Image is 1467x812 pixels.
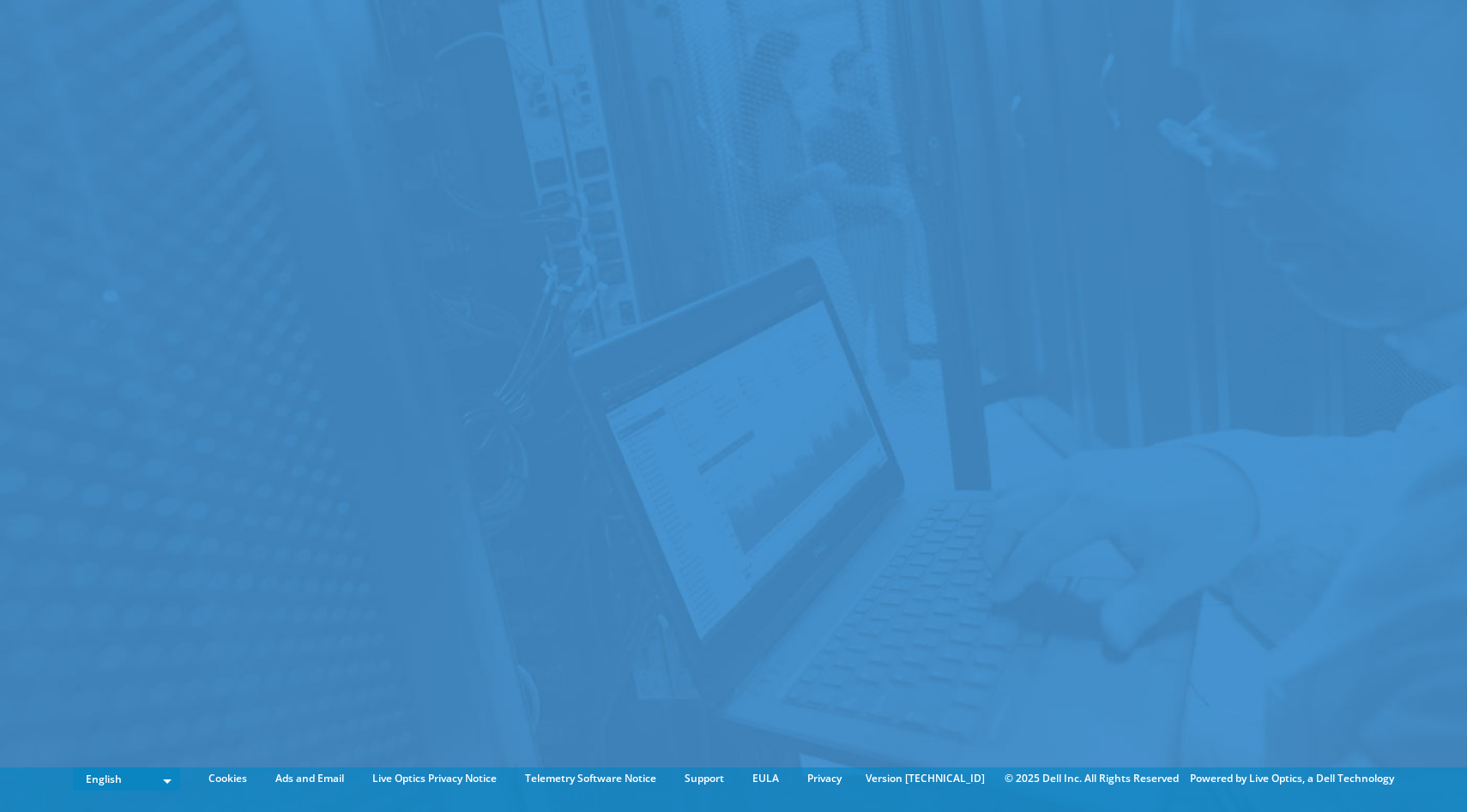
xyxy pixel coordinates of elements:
[263,769,357,788] a: Ads and Email
[359,769,510,788] a: Live Optics Privacy Notice
[794,769,854,788] a: Privacy
[672,769,737,788] a: Support
[512,769,669,788] a: Telemetry Software Notice
[1190,769,1394,788] li: Powered by Live Optics, a Dell Technology
[740,769,792,788] a: EULA
[196,769,260,788] a: Cookies
[857,769,993,788] li: Version [TECHNICAL_ID]
[996,769,1187,788] li: © 2025 Dell Inc. All Rights Reserved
